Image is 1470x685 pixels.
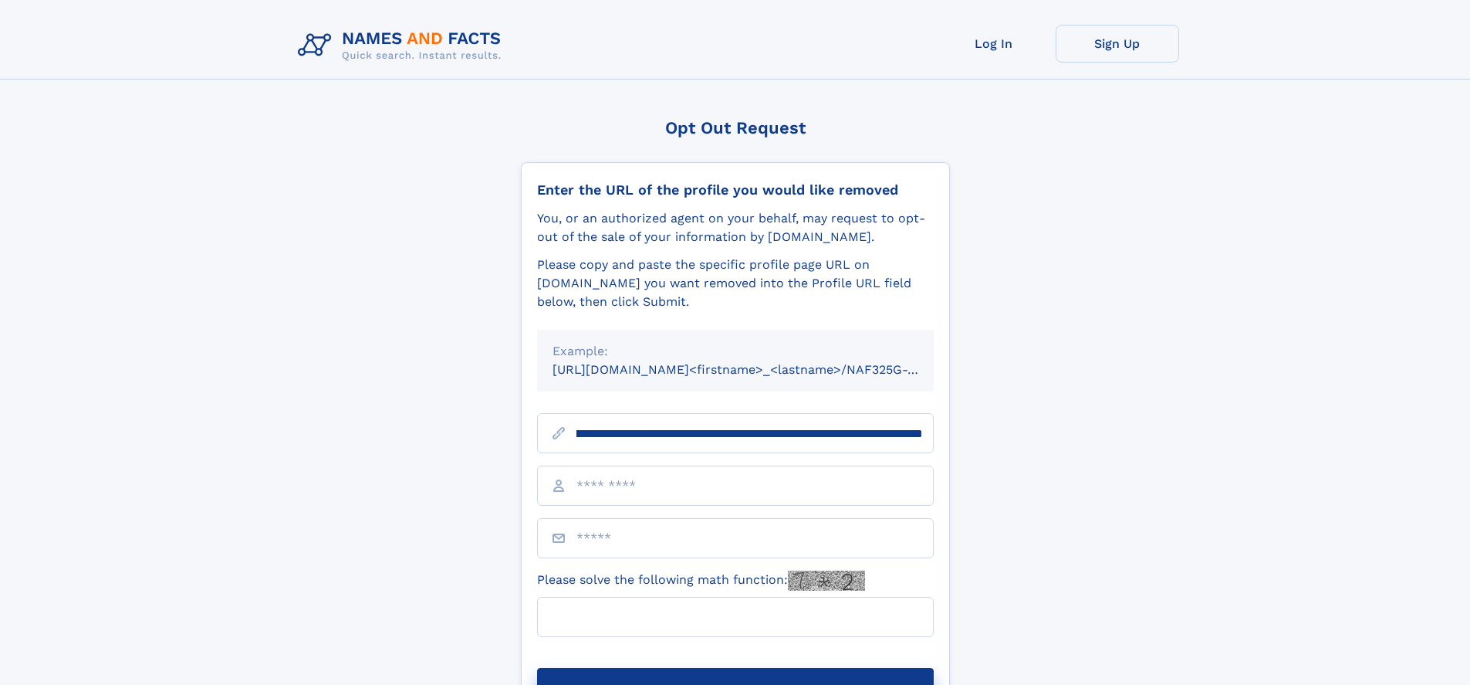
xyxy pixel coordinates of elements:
[537,256,934,311] div: Please copy and paste the specific profile page URL on [DOMAIN_NAME] you want removed into the Pr...
[292,25,514,66] img: Logo Names and Facts
[537,181,934,198] div: Enter the URL of the profile you would like removed
[553,362,963,377] small: [URL][DOMAIN_NAME]<firstname>_<lastname>/NAF325G-xxxxxxxx
[521,118,950,137] div: Opt Out Request
[537,209,934,246] div: You, or an authorized agent on your behalf, may request to opt-out of the sale of your informatio...
[537,571,865,591] label: Please solve the following math function:
[932,25,1056,63] a: Log In
[1056,25,1179,63] a: Sign Up
[553,342,918,361] div: Example:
